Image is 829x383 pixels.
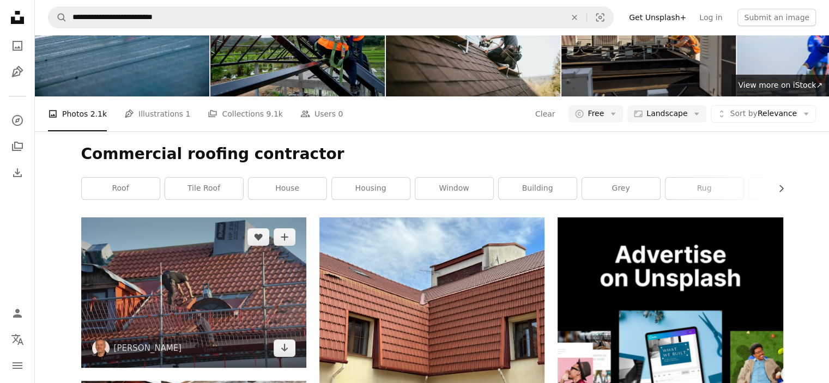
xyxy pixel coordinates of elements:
button: Sort byRelevance [711,105,816,123]
button: Free [568,105,623,123]
a: a red roof with two windows and a sky background [319,297,544,307]
a: Users 0 [300,96,343,131]
a: rug [665,178,743,199]
span: 1 [186,108,191,120]
img: Go to Christer Lässman's profile [92,339,110,357]
button: Visual search [587,7,613,28]
a: Illustrations [7,61,28,83]
button: Search Unsplash [49,7,67,28]
a: Photos [7,35,28,57]
button: Landscape [627,105,706,123]
a: [PERSON_NAME] [114,343,182,354]
span: 0 [338,108,343,120]
a: building [499,178,577,199]
button: scroll list to the right [771,178,783,199]
a: Download History [7,162,28,184]
a: A man on a roof working on a roof [81,287,306,297]
button: Like [247,228,269,246]
button: Add to Collection [274,228,295,246]
img: A man on a roof working on a roof [81,217,306,367]
a: house [249,178,326,199]
a: city [749,178,827,199]
form: Find visuals sitewide [48,7,614,28]
button: Submit an image [737,9,816,26]
a: tile roof [165,178,243,199]
a: Download [274,339,295,357]
span: 9.1k [266,108,282,120]
a: Log in / Sign up [7,302,28,324]
span: Landscape [646,108,687,119]
a: window [415,178,493,199]
a: roof [82,178,160,199]
a: Home — Unsplash [7,7,28,31]
button: Clear [562,7,586,28]
a: Log in [693,9,729,26]
h1: Commercial roofing contractor [81,144,783,164]
button: Language [7,329,28,350]
button: Menu [7,355,28,376]
a: Explore [7,110,28,131]
span: View more on iStock ↗ [738,81,822,89]
span: Free [588,108,604,119]
span: Sort by [730,109,757,118]
a: Collections 9.1k [208,96,282,131]
a: grey [582,178,660,199]
a: housing [332,178,410,199]
span: Relevance [730,108,797,119]
a: Illustrations 1 [124,96,190,131]
a: Get Unsplash+ [622,9,693,26]
a: View more on iStock↗ [731,75,829,96]
button: Clear [535,105,556,123]
a: Collections [7,136,28,157]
